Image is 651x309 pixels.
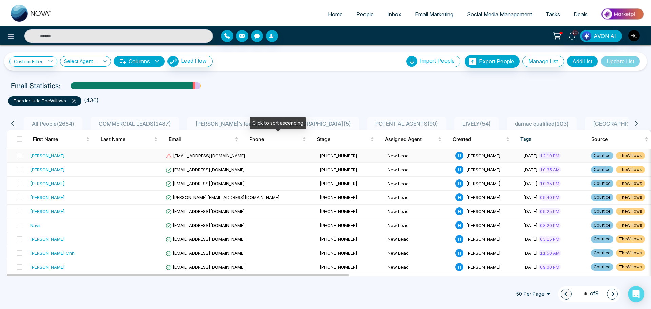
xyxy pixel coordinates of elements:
[385,232,453,246] td: New Lead
[154,59,160,64] span: down
[30,208,65,215] div: [PERSON_NAME]
[455,235,463,243] span: H
[11,81,60,91] p: Email Statistics:
[30,166,65,173] div: [PERSON_NAME]
[320,195,357,200] span: [PHONE_NUMBER]
[380,8,408,21] a: Inbox
[385,191,453,205] td: New Lead
[455,249,463,257] span: H
[244,130,312,149] th: Phone
[166,236,245,242] span: [EMAIL_ADDRESS][DOMAIN_NAME]
[466,209,501,214] span: [PERSON_NAME]
[466,236,501,242] span: [PERSON_NAME]
[591,166,613,173] span: Courtice
[11,5,52,22] img: Nova CRM Logo
[33,135,85,143] span: First Name
[181,57,207,64] span: Lead Flow
[84,96,99,104] li: ( 436 )
[460,120,493,127] span: LIVELY ( 54 )
[466,250,501,256] span: [PERSON_NAME]
[591,235,613,243] span: Courtice
[523,209,538,214] span: [DATE]
[616,263,645,271] span: TheWillows
[166,167,245,172] span: [EMAIL_ADDRESS][DOMAIN_NAME]
[166,153,245,158] span: [EMAIL_ADDRESS][DOMAIN_NAME]
[30,236,65,243] div: [PERSON_NAME]
[591,152,613,159] span: Courtice
[320,223,357,228] span: [PHONE_NUMBER]
[616,235,645,243] span: TheWillows
[30,180,65,187] div: [PERSON_NAME]
[523,153,538,158] span: [DATE]
[166,195,280,200] span: [PERSON_NAME][EMAIL_ADDRESS][DOMAIN_NAME]
[373,120,441,127] span: POTENTIAL AGENTS ( 90 )
[465,55,520,68] button: Export People
[591,135,643,143] span: Source
[385,260,453,274] td: New Lead
[408,8,460,21] a: Email Marketing
[616,194,645,201] span: TheWillows
[580,30,622,42] button: AVON AI
[591,221,613,229] span: Courtice
[479,58,514,65] span: Export People
[169,135,233,143] span: Email
[287,120,354,127] span: [GEOGRAPHIC_DATA] ( 5 )
[591,249,613,257] span: Courtice
[350,8,380,21] a: People
[385,246,453,260] td: New Lead
[523,181,538,186] span: [DATE]
[356,11,374,18] span: People
[321,8,350,21] a: Home
[591,208,613,215] span: Courtice
[539,250,561,256] span: 11:50 AM
[539,194,561,201] span: 09:40 PM
[616,166,645,173] span: TheWillows
[512,120,571,127] span: damac qualified ( 103 )
[30,194,65,201] div: [PERSON_NAME]
[466,167,501,172] span: [PERSON_NAME]
[591,263,613,271] span: Courtice
[616,221,645,229] span: TheWillows
[9,56,57,67] a: Custom Filter
[616,208,645,215] span: TheWillows
[101,135,153,143] span: Last Name
[387,11,401,18] span: Inbox
[320,153,357,158] span: [PHONE_NUMBER]
[320,250,357,256] span: [PHONE_NUMBER]
[539,8,567,21] a: Tasks
[598,6,647,22] img: Market-place.gif
[455,193,463,201] span: H
[515,130,586,149] th: Tags
[539,180,561,187] span: 10:35 PM
[95,130,163,149] th: Last Name
[539,166,561,173] span: 10:35 AM
[594,32,616,40] span: AVON AI
[591,180,613,187] span: Courtice
[249,135,301,143] span: Phone
[523,167,538,172] span: [DATE]
[385,205,453,218] td: New Lead
[385,149,453,163] td: New Lead
[30,264,65,270] div: [PERSON_NAME]
[455,221,463,229] span: H
[312,130,379,149] th: Stage
[320,264,357,270] span: [PHONE_NUMBER]
[30,250,75,256] div: [PERSON_NAME] Chh
[460,8,539,21] a: Social Media Management
[317,135,369,143] span: Stage
[163,130,244,149] th: Email
[628,30,640,41] img: User Avatar
[567,56,598,67] button: Add List
[385,218,453,232] td: New Lead
[511,289,555,300] span: 50 Per Page
[580,289,599,298] span: of 9
[420,57,455,64] span: Import People
[320,167,357,172] span: [PHONE_NUMBER]
[385,135,437,143] span: Assigned Agent
[166,250,245,256] span: [EMAIL_ADDRESS][DOMAIN_NAME]
[455,207,463,215] span: H
[30,222,40,229] div: Navii
[591,194,613,201] span: Courtice
[30,152,65,159] div: [PERSON_NAME]
[385,177,453,191] td: New Lead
